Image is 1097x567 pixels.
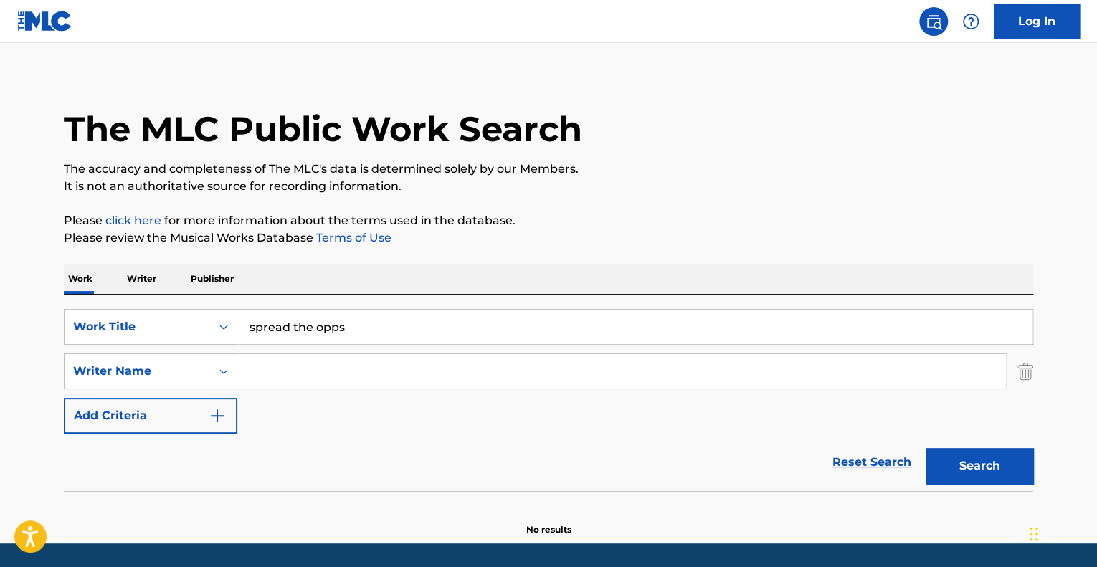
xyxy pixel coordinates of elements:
img: MLC Logo [17,11,72,32]
p: The accuracy and completeness of The MLC's data is determined solely by our Members. [64,161,1033,178]
img: 9d2ae6d4665cec9f34b9.svg [209,407,226,424]
img: help [962,13,979,30]
form: Search Form [64,309,1033,491]
p: It is not an authoritative source for recording information. [64,178,1033,195]
p: No results [526,506,571,536]
a: Log In [994,4,1080,39]
button: Add Criteria [64,398,237,434]
a: Reset Search [825,447,918,478]
button: Search [926,448,1033,484]
p: Please review the Musical Works Database [64,229,1033,247]
p: Please for more information about the terms used in the database. [64,212,1033,229]
h1: The MLC Public Work Search [64,108,582,151]
img: Delete Criterion [1017,353,1033,389]
div: Help [956,7,985,36]
a: Public Search [919,7,948,36]
p: Work [64,264,97,294]
img: search [925,13,942,30]
div: Writer Name [73,363,202,380]
div: Drag [1030,513,1038,556]
iframe: Chat Widget [1025,498,1097,567]
div: Work Title [73,318,202,335]
a: Terms of Use [313,231,391,244]
p: Writer [123,264,161,294]
a: click here [105,214,161,227]
p: Publisher [186,264,238,294]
